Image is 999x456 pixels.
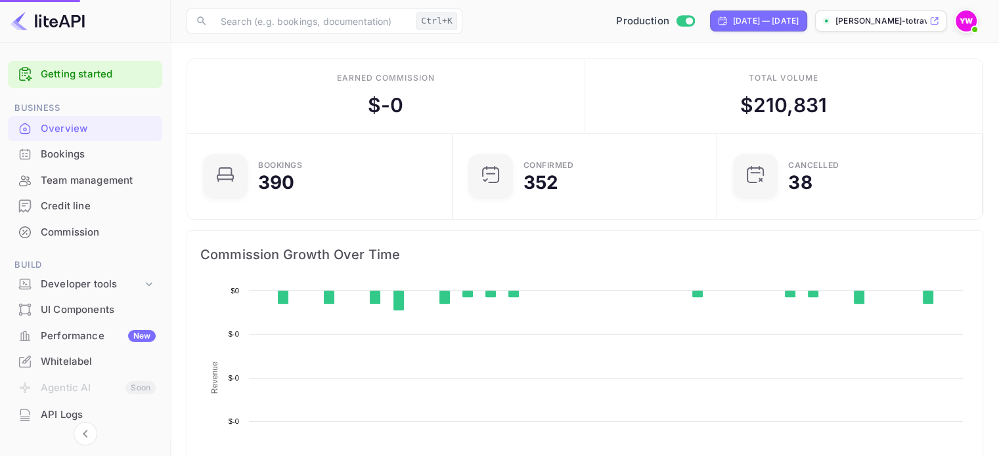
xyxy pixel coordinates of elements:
[506,338,517,346] text: $-0
[277,382,287,390] text: $-0
[716,291,724,299] text: $0
[8,168,162,194] div: Team management
[41,329,156,344] div: Performance
[578,291,587,299] text: $0
[368,382,379,390] text: $-0
[601,291,610,299] text: $0
[8,194,162,219] div: Credit line
[616,14,669,29] span: Production
[8,116,162,142] div: Overview
[229,374,239,382] text: $-0
[258,161,302,169] div: Bookings
[41,121,156,136] div: Overview
[555,291,564,299] text: $0
[437,382,448,390] text: $-0
[8,220,162,244] a: Commission
[733,15,799,27] div: [DATE] — [DATE]
[255,291,264,299] text: $0
[783,338,793,346] text: $-0
[835,15,927,27] p: [PERSON_NAME]-totravel...
[41,147,156,162] div: Bookings
[8,194,162,218] a: Credit line
[8,220,162,245] div: Commission
[8,323,162,349] div: PerformanceNew
[322,382,333,390] text: $-0
[8,349,162,373] a: Whitelabel
[41,225,156,240] div: Commission
[210,362,219,394] text: Revenue
[213,8,411,34] input: Search (e.g. bookings, documentation)
[8,402,162,428] div: API Logs
[647,291,655,299] text: $0
[8,402,162,426] a: API Logs
[788,173,812,192] div: 38
[8,116,162,140] a: Overview
[8,142,162,167] div: Bookings
[523,173,558,192] div: 352
[391,425,402,433] text: $-0
[8,323,162,348] a: PerformanceNew
[670,291,678,299] text: $0
[416,12,457,30] div: Ctrl+K
[74,422,97,446] button: Collapse navigation
[956,10,977,31] img: Yahav Winkler
[347,291,356,299] text: $0
[788,161,839,169] div: CANCELLED
[231,287,239,295] text: $0
[832,291,840,299] text: $0
[41,199,156,214] div: Credit line
[200,244,969,265] span: Commission Growth Over Time
[368,91,403,120] div: $ -0
[41,67,156,82] a: Getting started
[8,101,162,115] span: Business
[611,14,699,29] div: Switch to Sandbox mode
[946,291,955,299] text: $0
[41,354,156,369] div: Whitelabel
[8,297,162,321] a: UI Components
[8,168,162,192] a: Team management
[691,338,701,346] text: $-0
[739,291,747,299] text: $0
[128,330,156,342] div: New
[624,291,633,299] text: $0
[416,291,425,299] text: $0
[258,173,294,192] div: 390
[710,10,807,31] div: Click to change the date range period
[877,291,886,299] text: $0
[41,302,156,318] div: UI Components
[8,258,162,272] span: Build
[532,291,541,299] text: $0
[8,61,162,88] div: Getting started
[523,161,574,169] div: Confirmed
[8,349,162,375] div: Whitelabel
[8,297,162,323] div: UI Components
[41,277,143,292] div: Developer tools
[8,142,162,166] a: Bookings
[8,273,162,296] div: Developer tools
[460,338,471,346] text: $-0
[229,417,239,425] text: $-0
[301,291,310,299] text: $0
[900,291,909,299] text: $0
[229,330,239,338] text: $-0
[852,382,862,390] text: $-0
[748,72,818,84] div: Total volume
[806,338,816,346] text: $-0
[921,382,932,390] text: $-0
[11,10,85,31] img: LiteAPI logo
[740,91,827,120] div: $ 210,831
[483,338,494,346] text: $-0
[337,72,434,84] div: Earned commission
[41,173,156,188] div: Team management
[762,291,770,299] text: $0
[41,407,156,423] div: API Logs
